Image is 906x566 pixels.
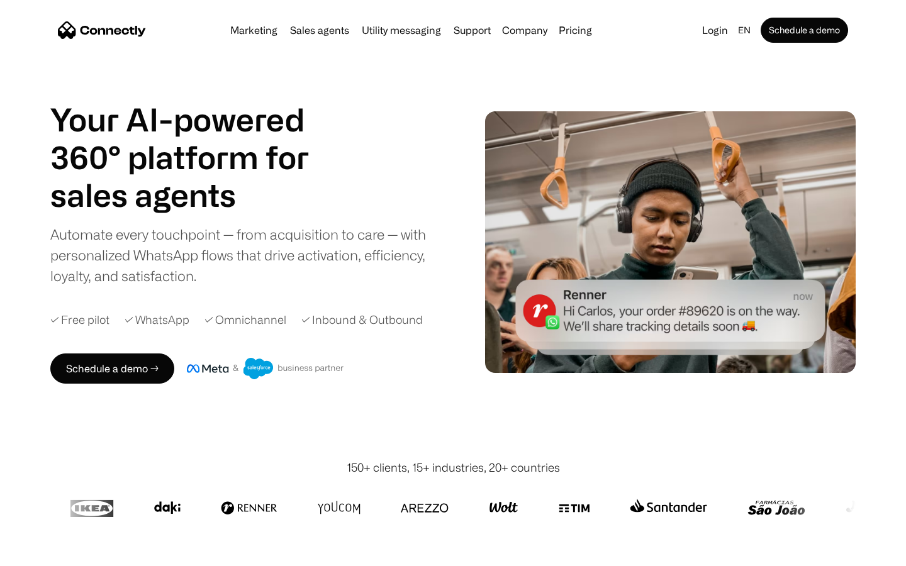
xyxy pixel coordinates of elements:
[50,311,109,328] div: ✓ Free pilot
[285,25,354,35] a: Sales agents
[347,459,560,476] div: 150+ clients, 15+ industries, 20+ countries
[13,543,75,562] aside: Language selected: English
[50,176,340,214] h1: sales agents
[554,25,597,35] a: Pricing
[697,21,733,39] a: Login
[738,21,751,39] div: en
[50,224,447,286] div: Automate every touchpoint — from acquisition to care — with personalized WhatsApp flows that driv...
[761,18,848,43] a: Schedule a demo
[225,25,282,35] a: Marketing
[50,101,340,176] h1: Your AI-powered 360° platform for
[449,25,496,35] a: Support
[301,311,423,328] div: ✓ Inbound & Outbound
[125,311,189,328] div: ✓ WhatsApp
[25,544,75,562] ul: Language list
[187,358,344,379] img: Meta and Salesforce business partner badge.
[502,21,547,39] div: Company
[357,25,446,35] a: Utility messaging
[204,311,286,328] div: ✓ Omnichannel
[50,353,174,384] a: Schedule a demo →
